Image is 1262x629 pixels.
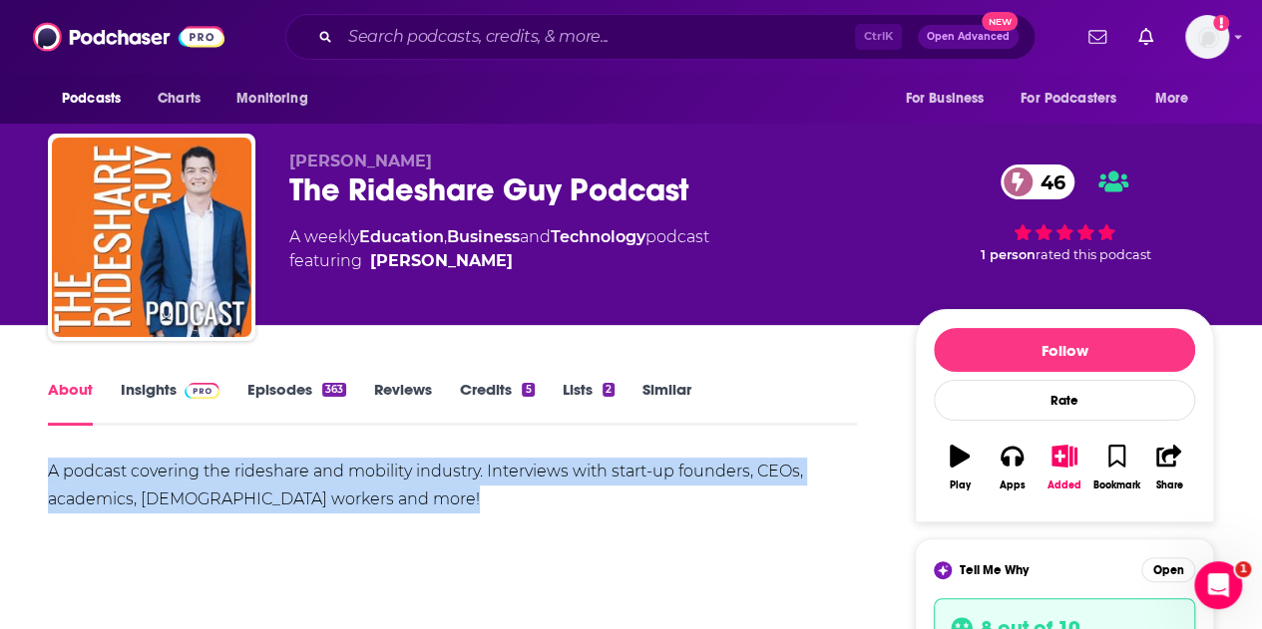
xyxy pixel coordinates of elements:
[981,247,1036,262] span: 1 person
[33,18,224,56] img: Podchaser - Follow, Share and Rate Podcasts
[891,80,1009,118] button: open menu
[934,328,1195,372] button: Follow
[158,85,201,113] span: Charts
[145,80,212,118] a: Charts
[370,249,513,273] a: Harry Campbell
[52,138,251,337] img: The Rideshare Guy Podcast
[1001,164,1075,199] a: 46
[48,458,857,513] div: A podcast covering the rideshare and mobility industry. Interviews with start-up founders, CEOs, ...
[1021,164,1075,199] span: 46
[551,227,645,246] a: Technology
[62,85,121,113] span: Podcasts
[340,21,855,53] input: Search podcasts, credits, & more...
[285,14,1036,60] div: Search podcasts, credits, & more...
[1213,15,1229,31] svg: Add a profile image
[934,380,1195,421] div: Rate
[1155,85,1189,113] span: More
[1021,85,1116,113] span: For Podcasters
[934,432,986,503] button: Play
[289,152,432,170] span: [PERSON_NAME]
[982,12,1018,31] span: New
[603,383,615,397] div: 2
[642,380,691,426] a: Similar
[185,383,219,399] img: Podchaser Pro
[522,383,534,397] div: 5
[1008,80,1145,118] button: open menu
[236,85,307,113] span: Monitoring
[374,380,432,426] a: Reviews
[359,227,444,246] a: Education
[1141,80,1214,118] button: open menu
[322,383,346,397] div: 363
[960,562,1029,578] span: Tell Me Why
[937,564,949,576] img: tell me why sparkle
[1080,20,1114,54] a: Show notifications dropdown
[1039,432,1090,503] button: Added
[905,85,984,113] span: For Business
[247,380,346,426] a: Episodes363
[1141,557,1195,582] button: Open
[121,380,219,426] a: InsightsPodchaser Pro
[1048,479,1081,491] div: Added
[1194,561,1242,609] iframe: Intercom live chat
[48,80,147,118] button: open menu
[1130,20,1161,54] a: Show notifications dropdown
[447,227,520,246] a: Business
[927,32,1010,42] span: Open Advanced
[444,227,447,246] span: ,
[1143,432,1195,503] button: Share
[1155,479,1182,491] div: Share
[950,479,971,491] div: Play
[915,152,1214,275] div: 46 1 personrated this podcast
[1090,432,1142,503] button: Bookmark
[1185,15,1229,59] button: Show profile menu
[48,380,93,426] a: About
[460,380,534,426] a: Credits5
[1235,561,1251,577] span: 1
[289,249,709,273] span: featuring
[1185,15,1229,59] span: Logged in as egilfenbaum
[1093,479,1140,491] div: Bookmark
[520,227,551,246] span: and
[918,25,1019,49] button: Open AdvancedNew
[855,24,902,50] span: Ctrl K
[289,225,709,273] div: A weekly podcast
[1036,247,1151,262] span: rated this podcast
[986,432,1038,503] button: Apps
[222,80,333,118] button: open menu
[1185,15,1229,59] img: User Profile
[563,380,615,426] a: Lists2
[1000,479,1026,491] div: Apps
